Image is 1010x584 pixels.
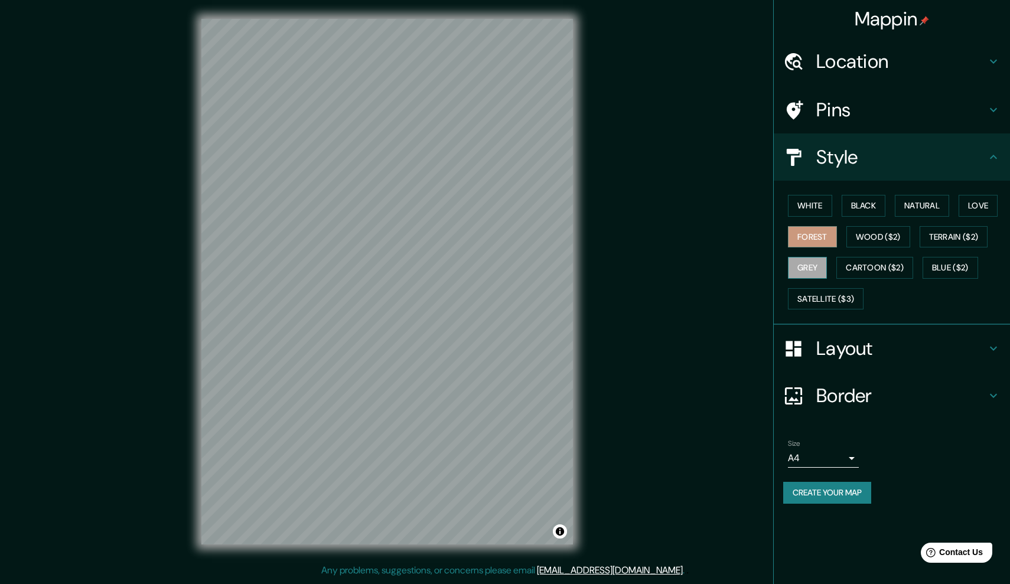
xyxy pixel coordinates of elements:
[783,482,871,504] button: Create your map
[836,257,913,279] button: Cartoon ($2)
[855,7,930,31] h4: Mappin
[774,133,1010,181] div: Style
[774,325,1010,372] div: Layout
[959,195,998,217] button: Love
[774,86,1010,133] div: Pins
[788,449,859,468] div: A4
[686,563,689,578] div: .
[537,564,683,576] a: [EMAIL_ADDRESS][DOMAIN_NAME]
[774,372,1010,419] div: Border
[788,226,837,248] button: Forest
[920,226,988,248] button: Terrain ($2)
[816,384,986,407] h4: Border
[201,19,573,544] canvas: Map
[846,226,910,248] button: Wood ($2)
[553,524,567,539] button: Toggle attribution
[923,257,978,279] button: Blue ($2)
[842,195,886,217] button: Black
[816,50,986,73] h4: Location
[816,337,986,360] h4: Layout
[774,38,1010,85] div: Location
[905,538,997,571] iframe: Help widget launcher
[788,195,832,217] button: White
[920,16,929,25] img: pin-icon.png
[816,145,986,169] h4: Style
[788,257,827,279] button: Grey
[895,195,949,217] button: Natural
[685,563,686,578] div: .
[788,439,800,449] label: Size
[816,98,986,122] h4: Pins
[321,563,685,578] p: Any problems, suggestions, or concerns please email .
[788,288,864,310] button: Satellite ($3)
